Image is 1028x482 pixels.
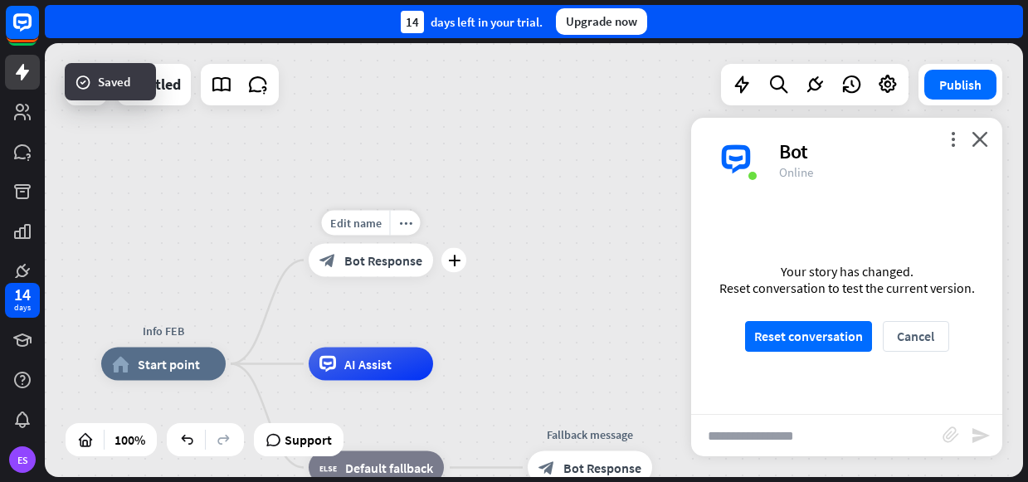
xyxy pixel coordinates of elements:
div: Bot [779,139,982,164]
div: 100% [110,426,150,453]
i: more_vert [945,131,961,147]
div: days left in your trial. [401,11,543,33]
span: Bot Response [563,460,641,476]
div: Your story has changed. [719,263,975,280]
i: close [972,131,988,147]
div: 14 [401,11,424,33]
button: Reset conversation [745,321,872,352]
span: Bot Response [344,252,422,269]
div: Reset conversation to test the current version. [719,280,975,296]
div: Info FEB [89,323,238,339]
span: AI Assist [344,356,392,372]
div: days [14,302,31,314]
div: Online [779,164,982,180]
div: 14 [14,287,31,302]
div: ES [9,446,36,473]
button: Cancel [883,321,949,352]
i: block_bot_response [538,460,555,476]
a: 14 days [5,283,40,318]
span: Edit name [330,216,382,231]
button: Publish [924,70,996,100]
div: Upgrade now [556,8,647,35]
i: send [971,426,991,445]
button: Open LiveChat chat widget [13,7,63,56]
i: home_2 [112,356,129,372]
div: Fallback message [515,426,665,443]
span: Saved [98,73,130,90]
i: block_attachment [943,426,959,443]
i: plus [448,255,460,266]
div: Untitled [127,64,181,105]
span: Start point [138,356,200,372]
i: success [75,74,91,90]
i: more_horiz [399,217,412,229]
span: Support [285,426,332,453]
i: block_fallback [319,460,337,476]
i: block_bot_response [319,252,336,269]
span: Default fallback [345,460,433,476]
